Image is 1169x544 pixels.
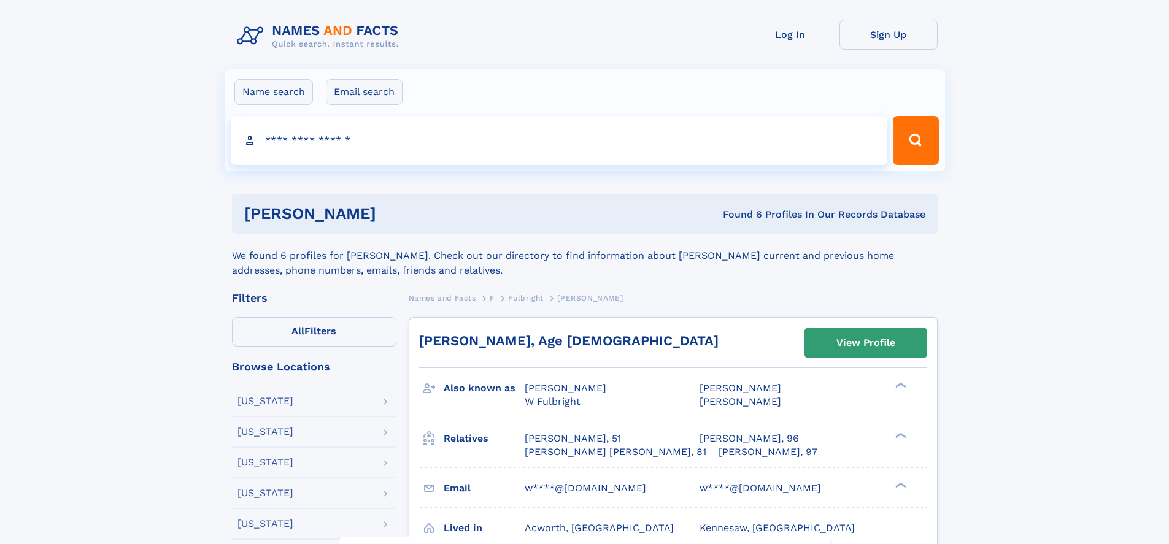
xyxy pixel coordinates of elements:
span: All [291,325,304,337]
div: Browse Locations [232,361,396,372]
div: [US_STATE] [237,488,293,498]
a: F [490,290,495,305]
h3: Email [444,478,525,499]
div: [US_STATE] [237,396,293,406]
a: Fulbright [508,290,543,305]
div: ❯ [892,381,907,389]
img: Logo Names and Facts [232,20,409,53]
div: [US_STATE] [237,519,293,529]
span: [PERSON_NAME] [700,396,781,407]
label: Filters [232,317,396,347]
span: [PERSON_NAME] [557,294,623,302]
a: Names and Facts [409,290,476,305]
input: search input [231,116,888,165]
span: Fulbright [508,294,543,302]
a: [PERSON_NAME], 97 [719,445,817,459]
a: [PERSON_NAME], Age [DEMOGRAPHIC_DATA] [419,333,719,348]
span: Kennesaw, [GEOGRAPHIC_DATA] [700,522,855,534]
h1: [PERSON_NAME] [244,206,550,221]
div: ❯ [892,431,907,439]
div: Found 6 Profiles In Our Records Database [549,208,925,221]
div: ❯ [892,481,907,489]
div: We found 6 profiles for [PERSON_NAME]. Check out our directory to find information about [PERSON_... [232,234,938,278]
label: Name search [234,79,313,105]
a: Log In [741,20,839,50]
span: W Fulbright [525,396,581,407]
h3: Also known as [444,378,525,399]
div: [US_STATE] [237,427,293,437]
h3: Lived in [444,518,525,538]
div: View Profile [836,329,895,357]
a: [PERSON_NAME], 96 [700,432,799,445]
span: [PERSON_NAME] [700,382,781,394]
span: [PERSON_NAME] [525,382,606,394]
a: Sign Up [839,20,938,50]
label: Email search [326,79,403,105]
button: Search Button [893,116,938,165]
span: F [490,294,495,302]
span: Acworth, [GEOGRAPHIC_DATA] [525,522,674,534]
div: [US_STATE] [237,458,293,467]
a: [PERSON_NAME] [PERSON_NAME], 81 [525,445,706,459]
a: View Profile [805,328,927,358]
a: [PERSON_NAME], 51 [525,432,621,445]
div: Filters [232,293,396,304]
h3: Relatives [444,428,525,449]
